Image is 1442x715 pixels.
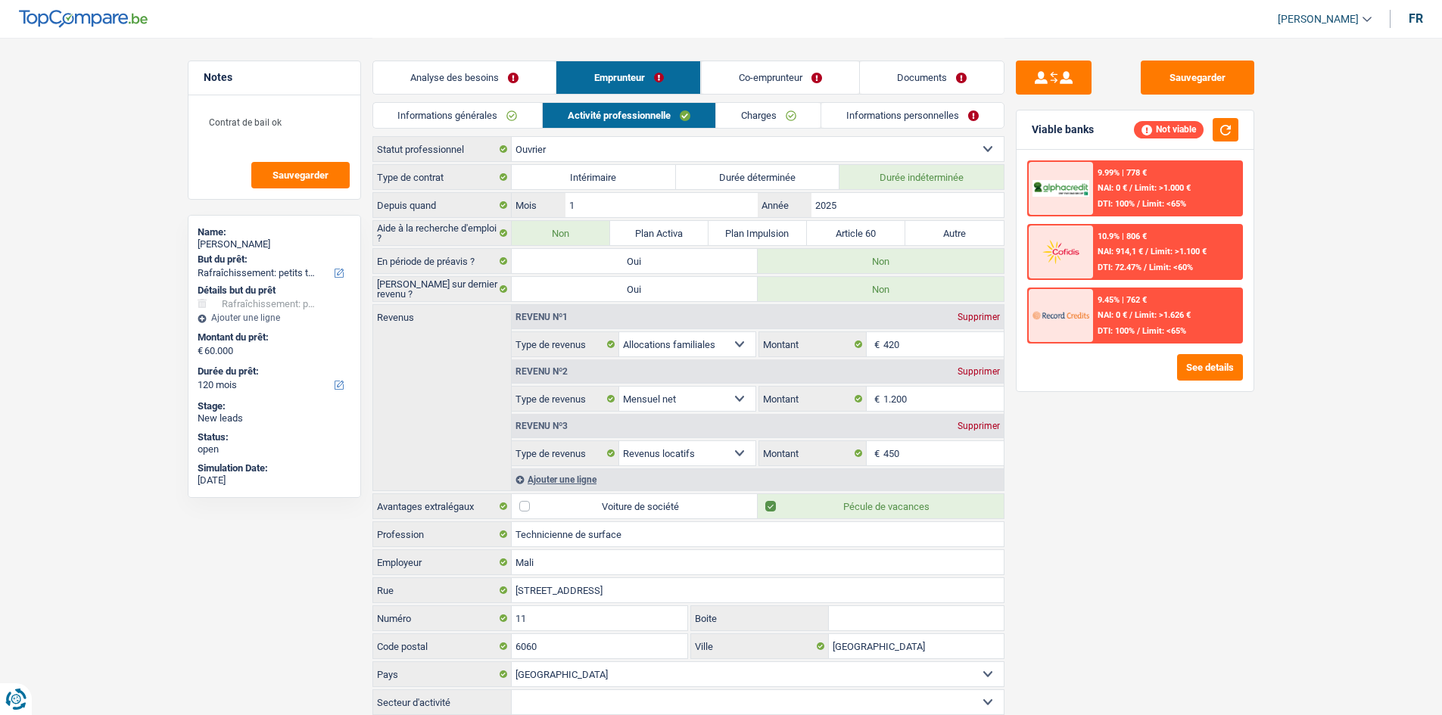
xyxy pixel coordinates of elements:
[954,367,1004,376] div: Supprimer
[758,277,1004,301] label: Non
[1032,180,1089,197] img: AlphaCredit
[1129,183,1132,193] span: /
[691,634,829,658] label: Ville
[867,332,883,356] span: €
[373,522,512,546] label: Profession
[198,331,348,344] label: Montant du prêt:
[1129,310,1132,320] span: /
[512,165,676,189] label: Intérimaire
[198,431,351,443] div: Status:
[198,312,351,323] div: Ajouter une ligne
[373,103,543,128] a: Informations générales
[198,412,351,424] div: New leads
[839,165,1004,189] label: Durée indéterminée
[373,137,512,161] label: Statut professionnel
[1148,263,1192,272] span: Limit: <60%
[1145,247,1148,256] span: /
[1134,310,1190,320] span: Limit: >1.626 €
[198,345,203,357] span: €
[1097,199,1134,209] span: DTI: 100%
[373,305,511,322] label: Revenus
[811,193,1003,217] input: AAAA
[512,494,758,518] label: Voiture de société
[1266,7,1372,32] a: [PERSON_NAME]
[1097,183,1126,193] span: NAI: 0 €
[198,462,351,474] div: Simulation Date:
[954,421,1004,431] div: Supprimer
[1143,263,1146,272] span: /
[716,103,821,128] a: Charges
[373,61,556,94] a: Analyse des besoins
[1409,11,1423,26] div: fr
[198,400,351,412] div: Stage:
[198,474,351,487] div: [DATE]
[954,312,1004,322] div: Supprimer
[512,193,565,217] label: Mois
[204,71,345,84] h5: Notes
[512,277,758,301] label: Oui
[198,443,351,455] div: open
[512,312,572,322] div: Revenu nº1
[373,494,512,518] label: Avantages extralégaux
[1141,199,1185,209] span: Limit: <65%
[759,387,867,411] label: Montant
[1097,295,1146,305] div: 9.45% | 762 €
[373,606,512,630] label: Numéro
[610,221,709,245] label: Plan Activa
[1097,263,1141,272] span: DTI: 72.47%
[1177,354,1243,381] button: See details
[1097,326,1134,336] span: DTI: 100%
[1141,326,1185,336] span: Limit: <65%
[1278,13,1359,26] span: [PERSON_NAME]
[565,193,757,217] input: MM
[1134,183,1190,193] span: Limit: >1.000 €
[373,634,512,658] label: Code postal
[512,387,619,411] label: Type de revenus
[512,367,572,376] div: Revenu nº2
[512,421,572,431] div: Revenu nº3
[691,606,829,630] label: Boite
[821,103,1004,128] a: Informations personnelles
[373,277,512,301] label: [PERSON_NAME] sur dernier revenu ?
[1150,247,1206,256] span: Limit: >1.100 €
[1136,199,1139,209] span: /
[709,221,807,245] label: Plan Impulsion
[1032,123,1094,136] div: Viable banks
[758,249,1004,273] label: Non
[373,578,512,602] label: Rue
[676,165,840,189] label: Durée déterminée
[512,468,1004,490] div: Ajouter une ligne
[198,253,348,266] label: But du prêt:
[373,690,512,714] label: Secteur d'activité
[373,221,512,245] label: Aide à la recherche d'emploi ?
[198,238,351,250] div: [PERSON_NAME]
[512,441,619,465] label: Type de revenus
[198,226,351,238] div: Name:
[867,387,883,411] span: €
[1097,310,1126,320] span: NAI: 0 €
[759,332,867,356] label: Montant
[373,193,512,217] label: Depuis quand
[758,494,1004,518] label: Pécule de vacances
[198,365,348,378] label: Durée du prêt:
[512,249,758,273] label: Oui
[1097,232,1146,241] div: 10.9% | 806 €
[556,61,700,94] a: Emprunteur
[1141,61,1254,95] button: Sauvegarder
[701,61,858,94] a: Co-emprunteur
[758,193,811,217] label: Année
[1032,301,1089,329] img: Record Credits
[1097,247,1142,256] span: NAI: 914,1 €
[512,332,619,356] label: Type de revenus
[905,221,1004,245] label: Autre
[273,170,329,180] span: Sauvegarder
[19,10,148,28] img: TopCompare Logo
[1032,238,1089,266] img: Cofidis
[251,162,350,188] button: Sauvegarder
[373,249,512,273] label: En période de préavis ?
[1097,168,1146,178] div: 9.99% | 778 €
[759,441,867,465] label: Montant
[198,284,351,297] div: Détails but du prêt
[512,221,610,245] label: Non
[1136,326,1139,336] span: /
